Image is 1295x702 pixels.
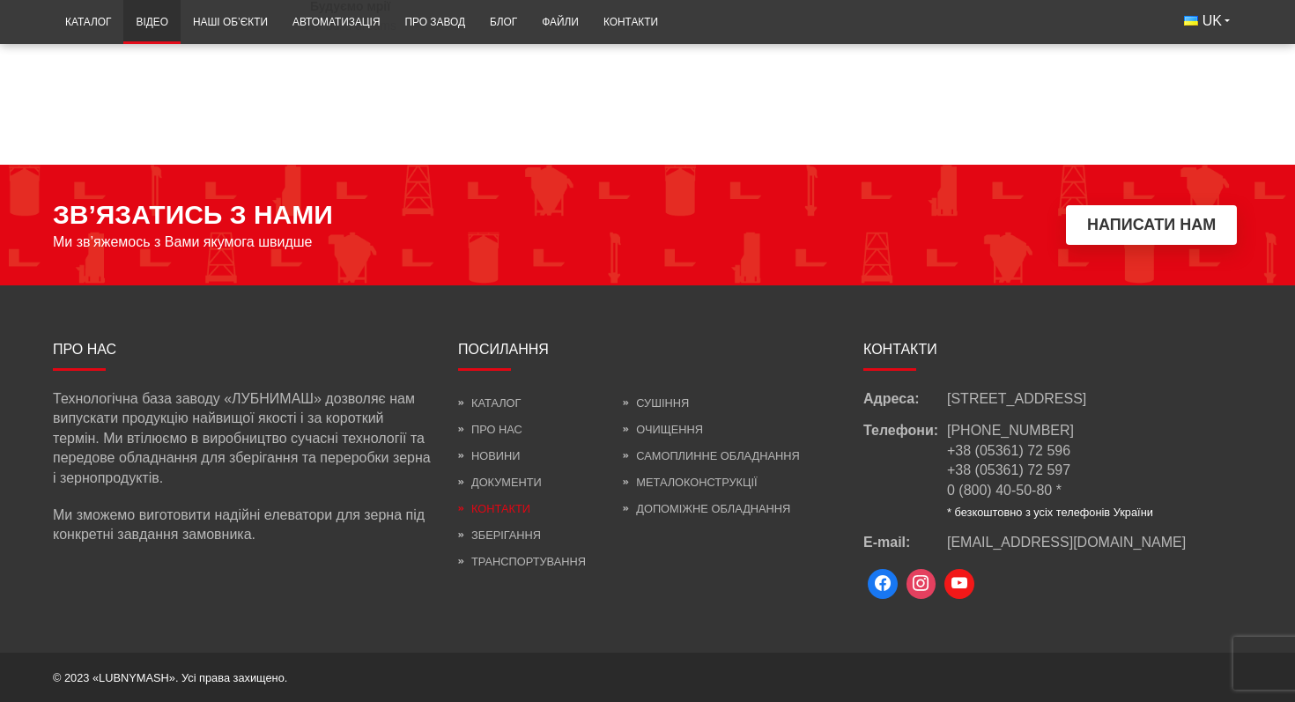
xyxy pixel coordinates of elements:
[947,533,1186,552] a: [EMAIL_ADDRESS][DOMAIN_NAME]
[1184,16,1198,26] img: Українська
[1202,11,1222,31] span: UK
[53,506,432,545] p: Ми зможемо виготовити надійні елеватори для зерна під конкретні завдання замовника.
[623,423,703,436] a: Очищення
[623,476,757,489] a: Металоконструкції
[181,5,280,40] a: Наші об’єкти
[458,502,530,515] a: Контакти
[458,449,520,462] a: Новини
[947,462,1070,477] a: +38 (05361) 72 597
[863,389,947,409] span: Адреса:
[940,565,979,603] a: Youtube
[53,389,432,488] p: Технологічна база заводу «ЛУБНИМАШ» дозволяє нам випускати продукцію найвищої якості і за коротки...
[863,421,947,520] span: Телефони:
[863,533,947,552] span: E-mail:
[623,449,799,462] a: Самоплинне обладнання
[947,423,1074,438] a: [PHONE_NUMBER]
[1066,205,1237,245] button: Написати нам
[458,396,521,410] a: Каталог
[458,555,586,568] a: Транспортування
[458,528,541,542] a: Зберігання
[863,565,902,603] a: Facebook
[53,5,123,40] a: Каталог
[947,535,1186,550] span: [EMAIL_ADDRESS][DOMAIN_NAME]
[947,483,1062,498] a: 0 (800) 40-50-80 *
[1172,5,1242,37] button: UK
[947,389,1086,409] span: [STREET_ADDRESS]
[393,5,477,40] a: Про завод
[947,505,1153,521] li: * безкоштовно з усіх телефонів України
[902,565,941,603] a: Instagram
[623,502,790,515] a: Допоміжне обладнання
[53,342,116,357] span: Про нас
[458,476,542,489] a: Документи
[591,5,670,40] a: Контакти
[863,342,937,357] span: Контакти
[477,5,529,40] a: Блог
[947,443,1070,458] a: +38 (05361) 72 596
[458,342,549,357] span: Посилання
[123,5,180,40] a: Відео
[529,5,591,40] a: Файли
[458,423,522,436] a: Про нас
[53,671,287,684] span: © 2023 «LUBNYMASH». Усі права захищено.
[280,5,393,40] a: Автоматизація
[53,200,333,230] span: ЗВ’ЯЗАТИСЬ З НАМИ
[623,396,689,410] a: Сушіння
[53,234,313,250] span: Ми зв’яжемось з Вами якумога швидше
